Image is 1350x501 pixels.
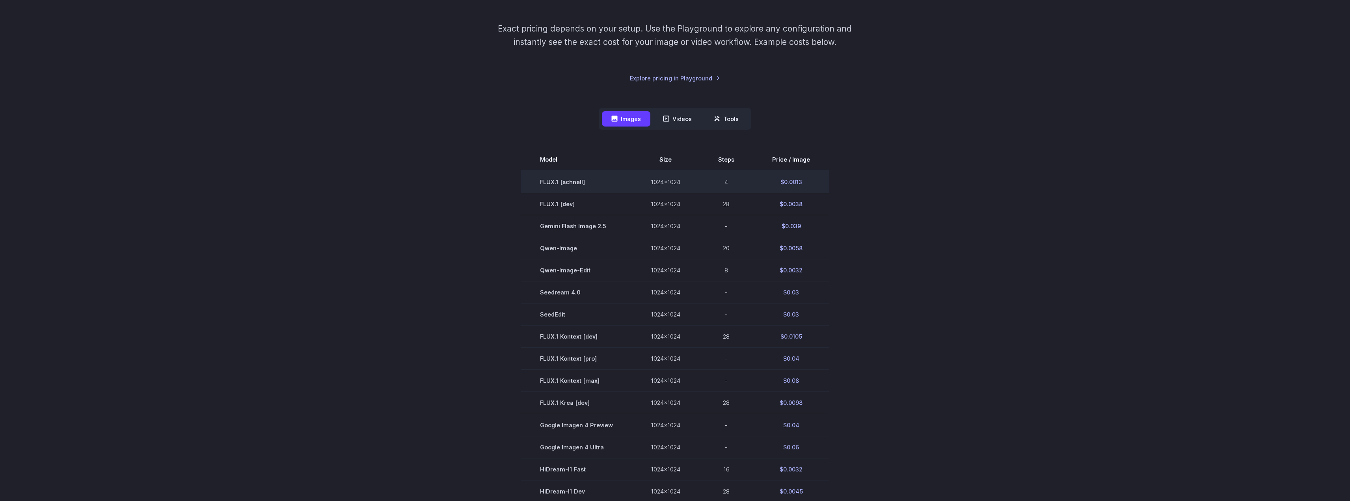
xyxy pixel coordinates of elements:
button: Tools [704,111,748,127]
td: $0.0058 [753,237,829,259]
td: 1024x1024 [632,259,699,281]
td: FLUX.1 Kontext [max] [521,370,632,392]
span: Gemini Flash Image 2.5 [540,222,613,231]
td: 1024x1024 [632,458,699,480]
td: 1024x1024 [632,237,699,259]
button: Videos [654,111,701,127]
td: Seedream 4.0 [521,281,632,304]
td: 1024x1024 [632,215,699,237]
th: Price / Image [753,149,829,171]
button: Images [602,111,650,127]
td: 4 [699,171,753,193]
th: Steps [699,149,753,171]
td: $0.0032 [753,458,829,480]
td: 28 [699,392,753,414]
td: - [699,436,753,458]
td: - [699,281,753,304]
td: FLUX.1 [schnell] [521,171,632,193]
td: 1024x1024 [632,304,699,326]
td: - [699,304,753,326]
td: 1024x1024 [632,193,699,215]
p: Exact pricing depends on your setup. Use the Playground to explore any configuration and instantl... [483,22,867,48]
td: $0.04 [753,414,829,436]
td: 28 [699,326,753,348]
td: SeedEdit [521,304,632,326]
td: 20 [699,237,753,259]
td: Qwen-Image-Edit [521,259,632,281]
td: 16 [699,458,753,480]
td: $0.03 [753,304,829,326]
td: $0.08 [753,370,829,392]
td: Qwen-Image [521,237,632,259]
td: FLUX.1 Krea [dev] [521,392,632,414]
td: $0.0013 [753,171,829,193]
td: - [699,348,753,370]
td: $0.039 [753,215,829,237]
td: 1024x1024 [632,281,699,304]
th: Model [521,149,632,171]
a: Explore pricing in Playground [630,74,720,83]
td: 1024x1024 [632,414,699,436]
td: FLUX.1 [dev] [521,193,632,215]
td: $0.04 [753,348,829,370]
td: - [699,414,753,436]
td: - [699,370,753,392]
td: FLUX.1 Kontext [pro] [521,348,632,370]
td: - [699,215,753,237]
td: 1024x1024 [632,171,699,193]
td: $0.03 [753,281,829,304]
td: FLUX.1 Kontext [dev] [521,326,632,348]
td: $0.06 [753,436,829,458]
td: Google Imagen 4 Preview [521,414,632,436]
td: Google Imagen 4 Ultra [521,436,632,458]
td: $0.0038 [753,193,829,215]
td: $0.0032 [753,259,829,281]
td: 28 [699,193,753,215]
td: $0.0105 [753,326,829,348]
td: $0.0098 [753,392,829,414]
td: 1024x1024 [632,370,699,392]
td: 1024x1024 [632,326,699,348]
td: 1024x1024 [632,348,699,370]
td: 1024x1024 [632,392,699,414]
td: HiDream-I1 Fast [521,458,632,480]
td: 8 [699,259,753,281]
th: Size [632,149,699,171]
td: 1024x1024 [632,436,699,458]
